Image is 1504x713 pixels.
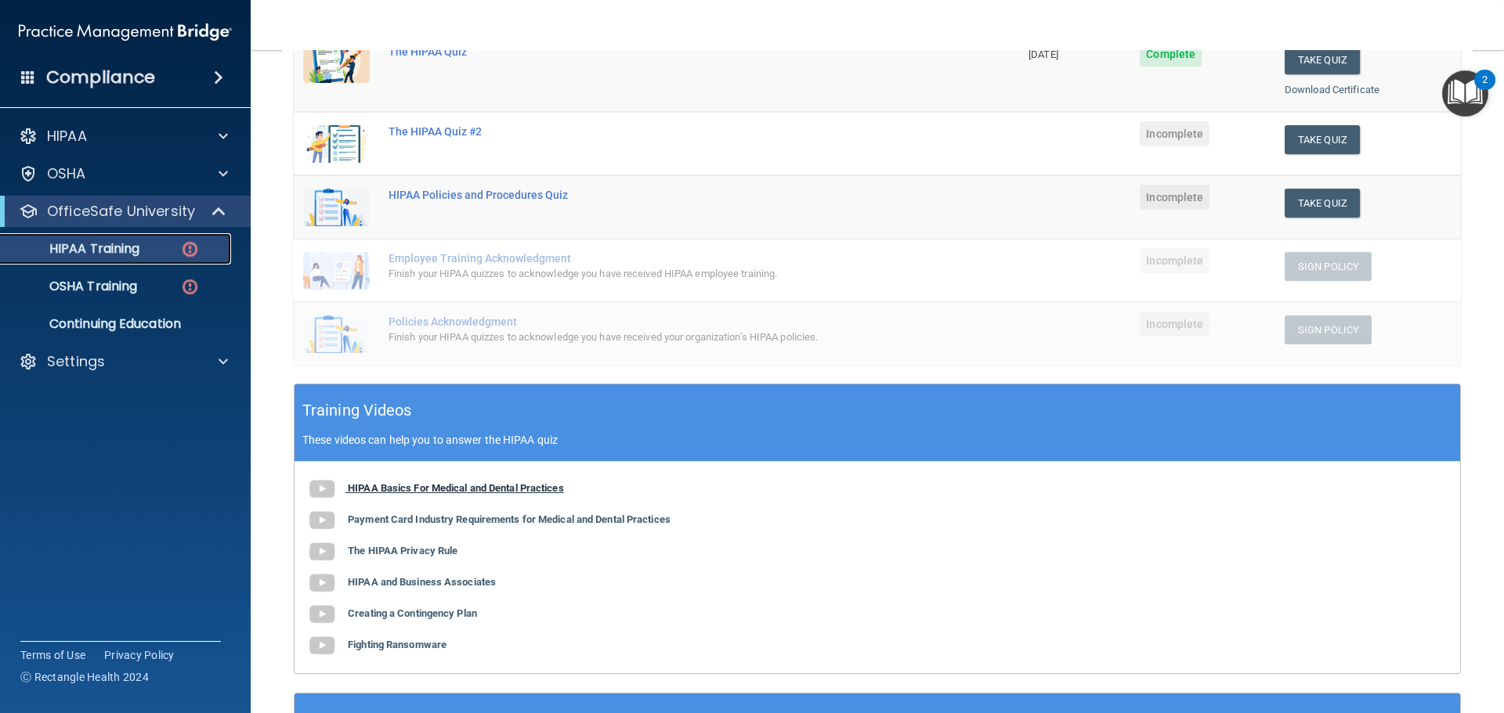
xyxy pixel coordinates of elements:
[20,669,149,685] span: Ⓒ Rectangle Health 2024
[19,127,228,146] a: HIPAA
[306,567,338,599] img: gray_youtube_icon.38fcd6cc.png
[1285,84,1379,95] a: Download Certificate
[1482,80,1488,100] div: 2
[46,67,155,88] h4: Compliance
[47,127,87,146] p: HIPAA
[104,647,175,663] a: Privacy Policy
[1442,70,1488,117] button: Open Resource Center, 2 new notifications
[306,505,338,536] img: gray_youtube_icon.38fcd6cc.png
[180,277,200,297] img: danger-circle.6113f641.png
[348,482,564,494] b: HIPAA Basics For Medical and Dental Practices
[10,316,224,332] p: Continuing Education
[389,252,941,265] div: Employee Training Acknowledgment
[47,202,195,221] p: OfficeSafe University
[302,434,1452,446] p: These videos can help you to answer the HIPAA quiz
[1285,189,1360,218] button: Take Quiz
[306,630,338,661] img: gray_youtube_icon.38fcd6cc.png
[306,599,338,630] img: gray_youtube_icon.38fcd6cc.png
[19,352,228,371] a: Settings
[306,536,338,567] img: gray_youtube_icon.38fcd6cc.png
[47,352,105,371] p: Settings
[1140,185,1209,210] span: Incomplete
[10,279,137,294] p: OSHA Training
[1285,315,1372,344] button: Sign Policy
[1285,45,1360,74] button: Take Quiz
[348,576,496,588] b: HIPAA and Business Associates
[348,607,477,619] b: Creating a Contingency Plan
[19,202,227,221] a: OfficeSafe University
[19,16,232,48] img: PMB logo
[1029,49,1058,60] span: [DATE]
[389,189,941,201] div: HIPAA Policies and Procedures Quiz
[389,315,941,328] div: Policies Acknowledgment
[1426,605,1485,664] iframe: Drift Widget Chat Controller
[20,647,85,663] a: Terms of Use
[19,164,228,183] a: OSHA
[389,265,941,283] div: Finish your HIPAA quizzes to acknowledge you have received HIPAA employee training.
[1140,248,1209,273] span: Incomplete
[1140,41,1202,67] span: Complete
[1140,121,1209,146] span: Incomplete
[348,545,457,556] b: The HIPAA Privacy Rule
[348,513,671,525] b: Payment Card Industry Requirements for Medical and Dental Practices
[306,474,338,505] img: gray_youtube_icon.38fcd6cc.png
[389,125,941,138] div: The HIPAA Quiz #2
[302,397,412,424] h5: Training Videos
[180,239,200,259] img: danger-circle.6113f641.png
[1285,125,1360,154] button: Take Quiz
[47,164,86,183] p: OSHA
[389,45,941,58] div: The HIPAA Quiz
[10,241,139,257] p: HIPAA Training
[1140,311,1209,337] span: Incomplete
[348,639,446,650] b: Fighting Ransomware
[389,328,941,347] div: Finish your HIPAA quizzes to acknowledge you have received your organization’s HIPAA policies.
[1285,252,1372,281] button: Sign Policy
